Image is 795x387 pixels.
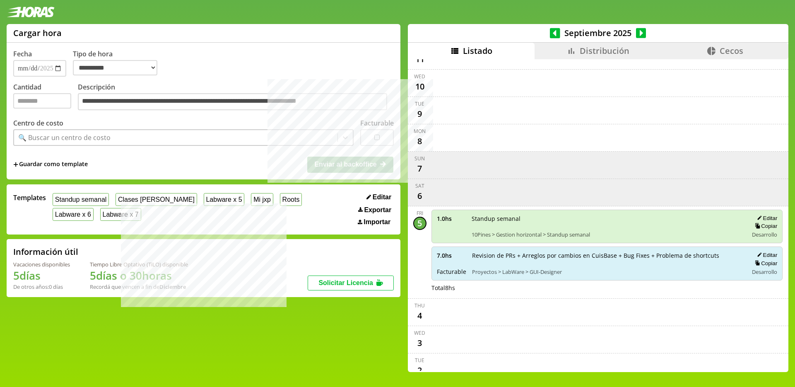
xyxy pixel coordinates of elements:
input: Cantidad [13,93,71,109]
div: Tue [415,357,424,364]
h2: Información útil [13,246,78,257]
div: 7 [413,162,426,175]
span: Septiembre 2025 [560,27,636,39]
span: Facturable [437,268,466,276]
button: Labware x 7 [100,208,141,221]
label: Cantidad [13,82,78,113]
span: 7.0 hs [437,252,466,259]
label: Fecha [13,49,32,58]
div: Recordá que vencen a fin de [90,283,188,290]
h1: Cargar hora [13,27,62,39]
div: Sun [414,155,425,162]
button: Labware x 6 [53,208,94,221]
span: Desarrollo [752,231,777,238]
span: 1.0 hs [437,215,466,223]
img: logotipo [7,7,55,17]
h1: 5 días [13,268,70,283]
label: Facturable [360,119,394,128]
button: Standup semanal [53,193,109,206]
span: Editar [373,193,391,201]
button: Editar [754,215,777,222]
div: Sat [415,182,424,189]
div: 8 [413,135,426,148]
div: Total 8 hs [431,284,783,292]
div: 4 [413,309,426,322]
button: Roots [280,193,302,206]
button: Mi jxp [251,193,273,206]
div: scrollable content [408,59,788,371]
span: +Guardar como template [13,160,88,169]
label: Tipo de hora [73,49,164,77]
div: De otros años: 0 días [13,283,70,290]
span: Exportar [364,206,391,214]
span: 10Pines > Gestion horizontal > Standup semanal [472,231,743,238]
div: Fri [417,210,423,217]
b: Diciembre [159,283,186,290]
button: Clases [PERSON_NAME] [116,193,197,206]
div: Tiempo Libre Optativo (TiLO) disponible [90,261,188,268]
button: Editar [364,193,394,201]
span: Proyectos > LabWare > GUI-Designer [472,268,743,276]
div: 2 [413,364,426,377]
button: Exportar [356,206,394,214]
span: Importar [364,218,390,226]
div: 11 [413,53,426,66]
button: Solicitar Licencia [308,276,394,290]
div: 5 [413,217,426,230]
div: Wed [414,329,425,336]
div: Thu [414,302,425,309]
span: Listado [463,45,492,56]
button: Copiar [752,223,777,230]
span: Cecos [720,45,743,56]
textarea: Descripción [78,93,387,111]
div: Wed [414,73,425,80]
h1: 5 días o 30 horas [90,268,188,283]
div: 6 [413,189,426,203]
div: Mon [414,128,426,135]
div: 🔍 Buscar un centro de costo [18,133,111,142]
div: Tue [415,100,424,107]
div: Vacaciones disponibles [13,261,70,268]
span: Desarrollo [752,268,777,276]
label: Descripción [78,82,394,113]
div: 10 [413,80,426,93]
select: Tipo de hora [73,60,157,75]
span: Revision de PRs + Arreglos por cambios en CuisBase + Bug Fixes + Problema de shortcuts [472,252,743,259]
span: Solicitar Licencia [318,279,373,286]
button: Editar [754,252,777,259]
div: 3 [413,336,426,350]
span: Templates [13,193,46,202]
button: Labware x 5 [204,193,245,206]
div: 9 [413,107,426,121]
button: Copiar [752,260,777,267]
label: Centro de costo [13,119,63,128]
span: Distribución [580,45,629,56]
span: + [13,160,18,169]
span: Standup semanal [472,215,743,223]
